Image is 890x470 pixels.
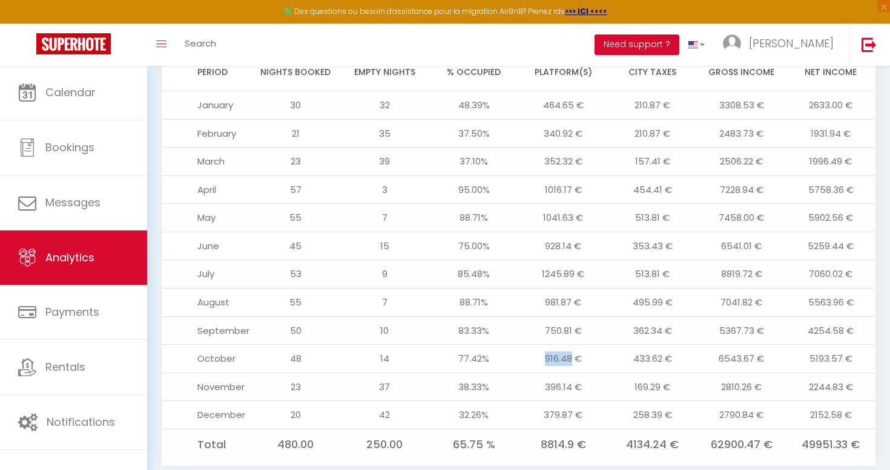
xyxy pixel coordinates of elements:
[786,204,875,232] td: 5902.56 €
[429,429,518,460] td: 65.75 %
[608,119,697,148] td: 210.87 €
[162,204,251,232] td: May
[697,345,786,373] td: 6543.67 €
[697,91,786,120] td: 3308.53 €
[251,260,340,289] td: 53
[565,6,607,16] a: >>> ICI <<<<
[340,288,429,316] td: 7
[429,345,518,373] td: 77.42%
[251,288,340,316] td: 55
[251,175,340,204] td: 57
[519,316,608,345] td: 750.81 €
[786,175,875,204] td: 5758.36 €
[251,204,340,232] td: 55
[429,175,518,204] td: 95.00%
[429,401,518,429] td: 32.26%
[519,345,608,373] td: 916.48 €
[251,148,340,176] td: 23
[608,148,697,176] td: 157.41 €
[340,204,429,232] td: 7
[45,359,85,374] span: Rentals
[340,175,429,204] td: 3
[519,429,608,460] td: 8814.9 €
[786,429,875,460] td: 49951.33 €
[429,204,518,232] td: 88.71%
[45,140,94,155] span: Bookings
[251,316,340,345] td: 50
[608,288,697,316] td: 495.99 €
[251,373,340,401] td: 23
[608,429,697,460] td: 4134.24 €
[340,260,429,289] td: 9
[162,232,251,260] td: June
[608,373,697,401] td: 169.29 €
[519,204,608,232] td: 1041.63 €
[176,24,225,66] a: Search
[519,260,608,289] td: 1245.89 €
[251,401,340,429] td: 20
[429,260,518,289] td: 85.48%
[429,373,518,401] td: 38.33%
[749,36,834,51] span: [PERSON_NAME]
[251,119,340,148] td: 21
[519,288,608,316] td: 981.87 €
[595,34,679,55] button: Need support ?
[608,232,697,260] td: 353.43 €
[519,148,608,176] td: 352.32 €
[251,91,340,120] td: 30
[162,148,251,176] td: March
[340,429,429,460] td: 250.00
[340,119,429,148] td: 35
[697,175,786,204] td: 7228.94 €
[697,373,786,401] td: 2810.26 €
[251,429,340,460] td: 480.00
[162,316,251,345] td: September
[519,91,608,120] td: 464.65 €
[786,345,875,373] td: 5193.57 €
[36,33,111,54] img: Super Booking
[786,288,875,316] td: 5563.96 €
[429,91,518,120] td: 48.39%
[608,316,697,345] td: 362.34 €
[162,373,251,401] td: November
[786,373,875,401] td: 2244.83 €
[608,204,697,232] td: 513.81 €
[714,24,849,66] a: ... [PERSON_NAME]
[340,316,429,345] td: 10
[519,373,608,401] td: 396.14 €
[340,232,429,260] td: 15
[519,119,608,148] td: 340.92 €
[45,85,96,100] span: Calendar
[697,232,786,260] td: 6541.01 €
[786,316,875,345] td: 4254.58 €
[47,414,115,429] span: Notifications
[697,429,786,460] td: 62900.47 €
[786,148,875,176] td: 1996.49 €
[251,345,340,373] td: 48
[723,34,741,53] img: ...
[45,250,94,265] span: Analytics
[608,175,697,204] td: 454.41 €
[429,119,518,148] td: 37.50%
[340,91,429,120] td: 32
[185,37,216,50] span: Search
[697,260,786,289] td: 8819.72 €
[862,37,877,52] img: logout
[608,401,697,429] td: 258.39 €
[786,260,875,289] td: 7060.02 €
[162,345,251,373] td: October
[697,401,786,429] td: 2790.84 €
[519,175,608,204] td: 1016.17 €
[429,148,518,176] td: 37.10%
[45,195,101,210] span: Messages
[697,316,786,345] td: 5367.73 €
[162,401,251,429] td: December
[786,232,875,260] td: 5259.44 €
[786,401,875,429] td: 2152.58 €
[162,119,251,148] td: February
[429,232,518,260] td: 75.00%
[786,91,875,120] td: 2633.00 €
[697,204,786,232] td: 7458.00 €
[340,148,429,176] td: 39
